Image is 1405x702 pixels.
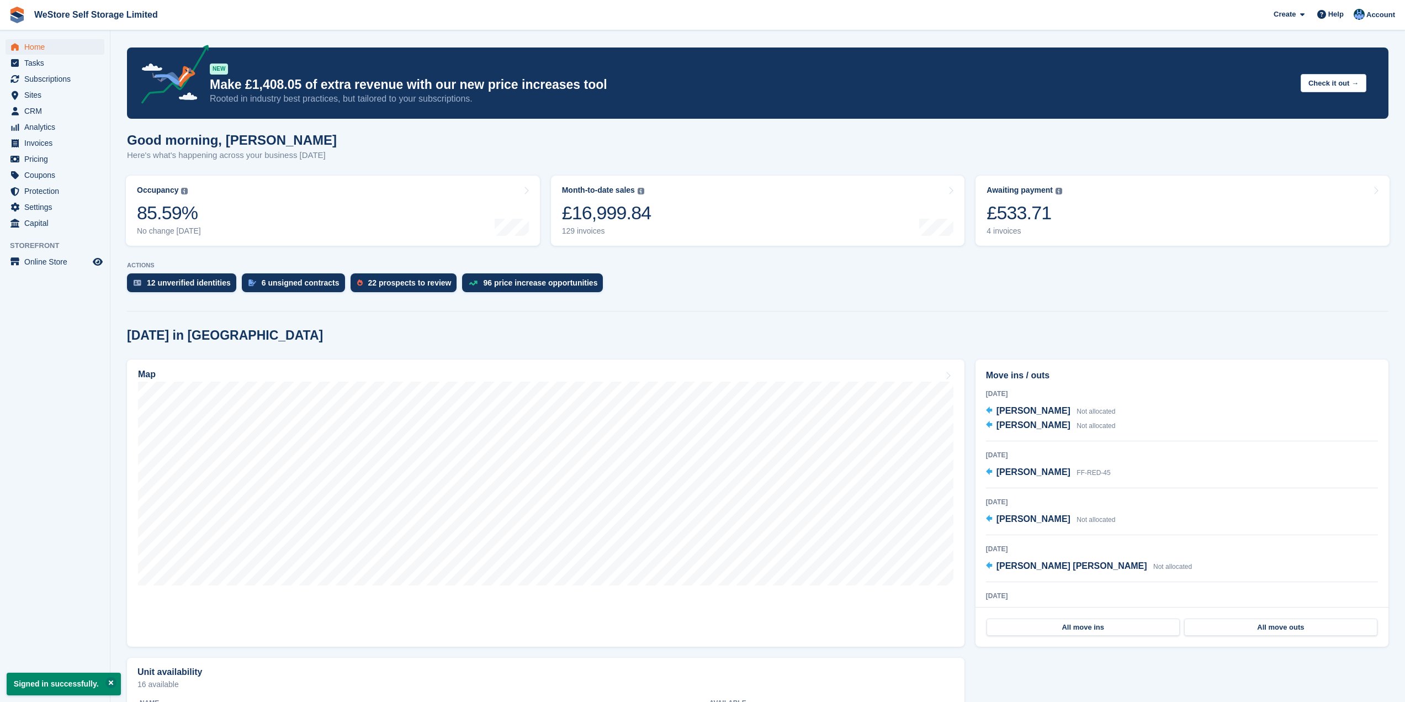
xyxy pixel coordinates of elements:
a: menu [6,71,104,87]
h2: Map [138,370,156,379]
span: Capital [24,215,91,231]
div: [DATE] [986,389,1378,399]
span: FF-RED-45 [1077,469,1110,477]
span: Not allocated [1077,408,1115,415]
img: contract_signature_icon-13c848040528278c33f63329250d36e43548de30e8caae1d1a13099fd9432cc5.svg [248,279,256,286]
h2: [DATE] in [GEOGRAPHIC_DATA] [127,328,323,343]
div: [DATE] [986,450,1378,460]
button: Check it out → [1301,74,1366,92]
a: menu [6,119,104,135]
img: icon-info-grey-7440780725fd019a000dd9b08b2336e03edf1995a4989e88bcd33f0948082b44.svg [1056,188,1062,194]
div: £533.71 [987,202,1062,224]
a: menu [6,39,104,55]
img: price_increase_opportunities-93ffe204e8149a01c8c9dc8f82e8f89637d9d84a8eef4429ea346261dce0b2c0.svg [469,281,478,286]
span: Tasks [24,55,91,71]
span: CRM [24,103,91,119]
div: 22 prospects to review [368,278,452,287]
a: menu [6,254,104,270]
p: Make £1,408.05 of extra revenue with our new price increases tool [210,77,1292,93]
span: Storefront [10,240,110,251]
div: No change [DATE] [137,226,201,236]
span: Home [24,39,91,55]
a: Occupancy 85.59% No change [DATE] [126,176,540,246]
span: Not allocated [1077,516,1115,524]
div: NEW [210,64,228,75]
img: Joanne Goff [1354,9,1365,20]
p: 16 available [137,680,954,688]
h2: Move ins / outs [986,369,1378,382]
a: menu [6,167,104,183]
h1: Good morning, [PERSON_NAME] [127,133,337,147]
img: prospect-51fa495bee0391a8d652442698ab0144808aea92771e9ea1ae160a38d050c398.svg [357,279,363,286]
span: Invoices [24,135,91,151]
a: [PERSON_NAME] Not allocated [986,404,1116,419]
div: 6 unsigned contracts [262,278,340,287]
div: [DATE] [986,544,1378,554]
span: Coupons [24,167,91,183]
a: menu [6,199,104,215]
a: menu [6,135,104,151]
img: icon-info-grey-7440780725fd019a000dd9b08b2336e03edf1995a4989e88bcd33f0948082b44.svg [638,188,644,194]
div: Month-to-date sales [562,186,635,195]
span: [PERSON_NAME] [996,467,1070,477]
p: Signed in successfully. [7,673,121,695]
span: [PERSON_NAME] [996,514,1070,524]
span: Help [1328,9,1344,20]
a: [PERSON_NAME] [PERSON_NAME] Not allocated [986,560,1192,574]
div: [DATE] [986,591,1378,601]
div: 129 invoices [562,226,651,236]
div: 4 invoices [987,226,1062,236]
a: All move outs [1184,619,1377,636]
a: 6 unsigned contracts [242,273,351,298]
a: WeStore Self Storage Limited [30,6,162,24]
div: £16,999.84 [562,202,651,224]
img: icon-info-grey-7440780725fd019a000dd9b08b2336e03edf1995a4989e88bcd33f0948082b44.svg [181,188,188,194]
a: 96 price increase opportunities [462,273,608,298]
h2: Unit availability [137,667,202,677]
div: [DATE] [986,497,1378,507]
div: 12 unverified identities [147,278,231,287]
img: price-adjustments-announcement-icon-8257ccfd72463d97f412b2fc003d46551f7dbcb40ab6d574587a9cd5c0d94... [132,45,209,108]
a: menu [6,103,104,119]
span: [PERSON_NAME] [PERSON_NAME] [996,561,1147,571]
span: Sites [24,87,91,103]
a: menu [6,55,104,71]
a: 22 prospects to review [351,273,463,298]
a: All move ins [987,619,1180,636]
span: Analytics [24,119,91,135]
a: [PERSON_NAME] FF-RED-45 [986,466,1111,480]
a: Month-to-date sales £16,999.84 129 invoices [551,176,965,246]
span: Settings [24,199,91,215]
a: 12 unverified identities [127,273,242,298]
span: Protection [24,183,91,199]
a: Awaiting payment £533.71 4 invoices [975,176,1390,246]
p: Rooted in industry best practices, but tailored to your subscriptions. [210,93,1292,105]
a: [PERSON_NAME] Not allocated [986,419,1116,433]
span: Not allocated [1077,422,1115,430]
a: [PERSON_NAME] Not allocated [986,513,1116,527]
span: Subscriptions [24,71,91,87]
a: menu [6,215,104,231]
a: Preview store [91,255,104,268]
a: menu [6,151,104,167]
span: Online Store [24,254,91,270]
a: menu [6,183,104,199]
span: Create [1274,9,1296,20]
p: Here's what's happening across your business [DATE] [127,149,337,162]
span: Pricing [24,151,91,167]
a: Map [127,360,964,647]
div: Occupancy [137,186,178,195]
a: menu [6,87,104,103]
div: Awaiting payment [987,186,1053,195]
p: ACTIONS [127,262,1388,269]
img: verify_identity-adf6edd0f0f0b5bbfe63781bf79b02c33cf7c696d77639b501bdc392416b5a36.svg [134,279,141,286]
div: 85.59% [137,202,201,224]
span: Account [1366,9,1395,20]
img: stora-icon-8386f47178a22dfd0bd8f6a31ec36ba5ce8667c1dd55bd0f319d3a0aa187defe.svg [9,7,25,23]
span: [PERSON_NAME] [996,420,1070,430]
span: Not allocated [1153,563,1192,571]
div: 96 price increase opportunities [483,278,597,287]
span: [PERSON_NAME] [996,406,1070,415]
